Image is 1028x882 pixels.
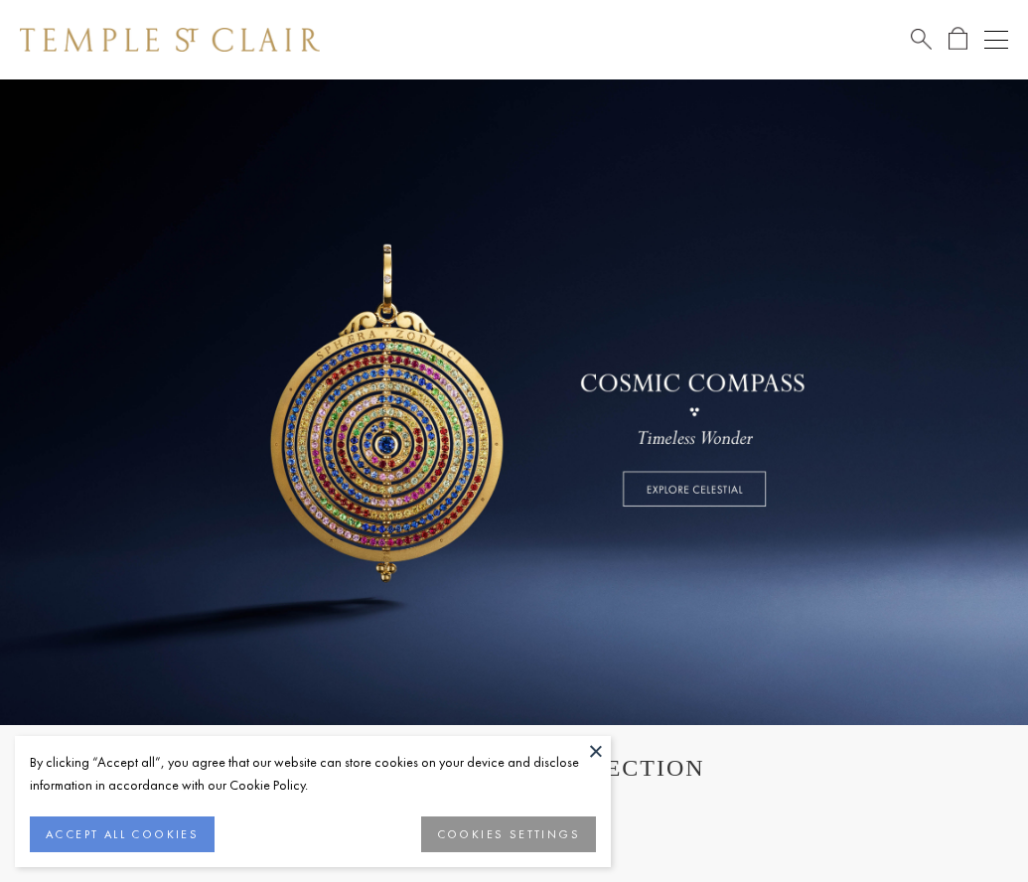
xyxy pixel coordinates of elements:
a: Open Shopping Bag [949,27,967,52]
button: ACCEPT ALL COOKIES [30,816,215,852]
a: Search [911,27,932,52]
button: Open navigation [984,28,1008,52]
img: Temple St. Clair [20,28,320,52]
div: By clicking “Accept all”, you agree that our website can store cookies on your device and disclos... [30,751,596,797]
button: COOKIES SETTINGS [421,816,596,852]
